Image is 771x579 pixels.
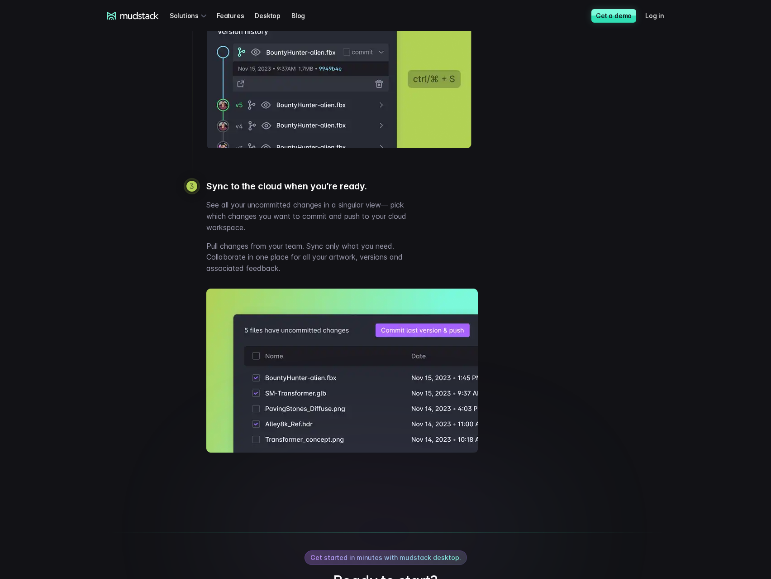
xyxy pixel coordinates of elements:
[151,38,176,45] span: Job title
[310,554,461,561] span: Get started in minutes with mudstack desktop.
[206,289,478,453] img: Uncommitted files view in mudstack
[206,181,585,192] h3: Sync to the cloud when you’re ready.
[591,9,636,23] a: Get a demo
[255,7,291,24] a: Desktop
[206,199,410,233] p: See all your uncommitted changes in a singular view— pick which changes you want to commit and pu...
[291,7,316,24] a: Blog
[645,7,675,24] a: Log in
[10,164,105,172] span: Work with outsourced artists?
[151,0,185,8] span: Last name
[2,164,8,170] input: Work with outsourced artists?
[217,7,255,24] a: Features
[186,181,197,192] div: 3
[170,7,209,24] div: Solutions
[107,12,159,20] a: mudstack logo
[207,3,478,148] img: Mudstack captures local versions on file save
[206,241,410,274] p: Pull changes from your team. Sync only what you need. Collaborate in one place for all your artwo...
[151,75,193,82] span: Art team size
